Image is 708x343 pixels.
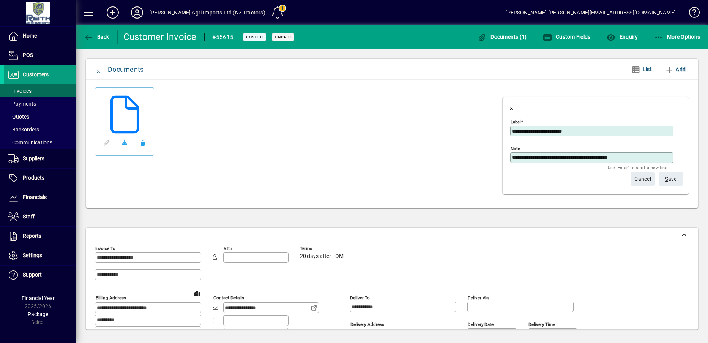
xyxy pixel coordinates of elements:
span: Documents (1) [478,34,527,40]
span: Products [23,175,44,181]
button: Save [659,172,683,186]
button: Close [90,60,108,79]
span: Staff [23,213,35,220]
a: Communications [4,136,76,149]
a: POS [4,46,76,65]
span: Customers [23,71,49,77]
mat-label: Note [511,146,520,151]
span: Custom Fields [543,34,591,40]
mat-label: Delivery time [528,322,555,327]
app-page-header-button: Back [76,30,118,44]
a: Backorders [4,123,76,136]
span: S [665,176,668,182]
button: Profile [125,6,149,19]
span: Home [23,33,37,39]
span: Terms [300,246,345,251]
a: Support [4,266,76,285]
span: Settings [23,252,42,258]
button: List [625,63,658,76]
button: Back [82,30,111,44]
mat-label: Invoice To [95,246,115,251]
span: Financials [23,194,47,200]
mat-label: Label [511,119,521,125]
span: Invoices [8,88,32,94]
div: Documents [108,63,143,76]
span: Financial Year [22,295,55,301]
button: Add [101,6,125,19]
div: [PERSON_NAME] [PERSON_NAME][EMAIL_ADDRESS][DOMAIN_NAME] [505,6,676,19]
button: Documents (1) [476,30,529,44]
a: Home [4,27,76,46]
a: Products [4,169,76,188]
a: Suppliers [4,149,76,168]
mat-hint: Use 'Enter' to start a new line [608,163,667,172]
a: Staff [4,207,76,226]
div: [PERSON_NAME] Agri-Imports Ltd (NZ Tractors) [149,6,265,19]
span: Unpaid [275,35,291,40]
button: Add [662,63,689,76]
span: Cancel [634,173,651,185]
a: Download [115,134,134,152]
span: Add [665,63,686,76]
span: Communications [8,139,52,145]
span: Back [84,34,109,40]
a: Settings [4,246,76,265]
a: Financials [4,188,76,207]
mat-label: Deliver To [350,295,370,300]
button: Custom Fields [541,30,593,44]
span: Posted [246,35,263,40]
span: POS [23,52,33,58]
mat-label: Attn [224,246,232,251]
span: Enquiry [606,34,638,40]
span: Quotes [8,114,29,120]
a: View on map [191,287,203,299]
a: Quotes [4,110,76,123]
span: Backorders [8,126,39,133]
div: Customer Invoice [123,31,197,43]
span: More Options [654,34,700,40]
mat-label: Deliver via [468,295,489,300]
button: Enquiry [604,30,640,44]
span: ave [665,173,677,185]
span: Reports [23,233,41,239]
button: Close [503,98,521,116]
a: Invoices [4,84,76,97]
a: Reports [4,227,76,246]
span: 20 days after EOM [300,253,344,259]
div: #55615 [212,31,234,43]
mat-label: Delivery date [468,322,494,327]
span: Payments [8,101,36,107]
button: Remove [134,134,152,152]
span: Package [28,311,48,317]
a: Knowledge Base [683,2,699,26]
span: Suppliers [23,155,44,161]
span: List [643,66,652,72]
button: Cancel [631,172,655,186]
span: Support [23,272,42,278]
a: Payments [4,97,76,110]
button: More Options [652,30,702,44]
